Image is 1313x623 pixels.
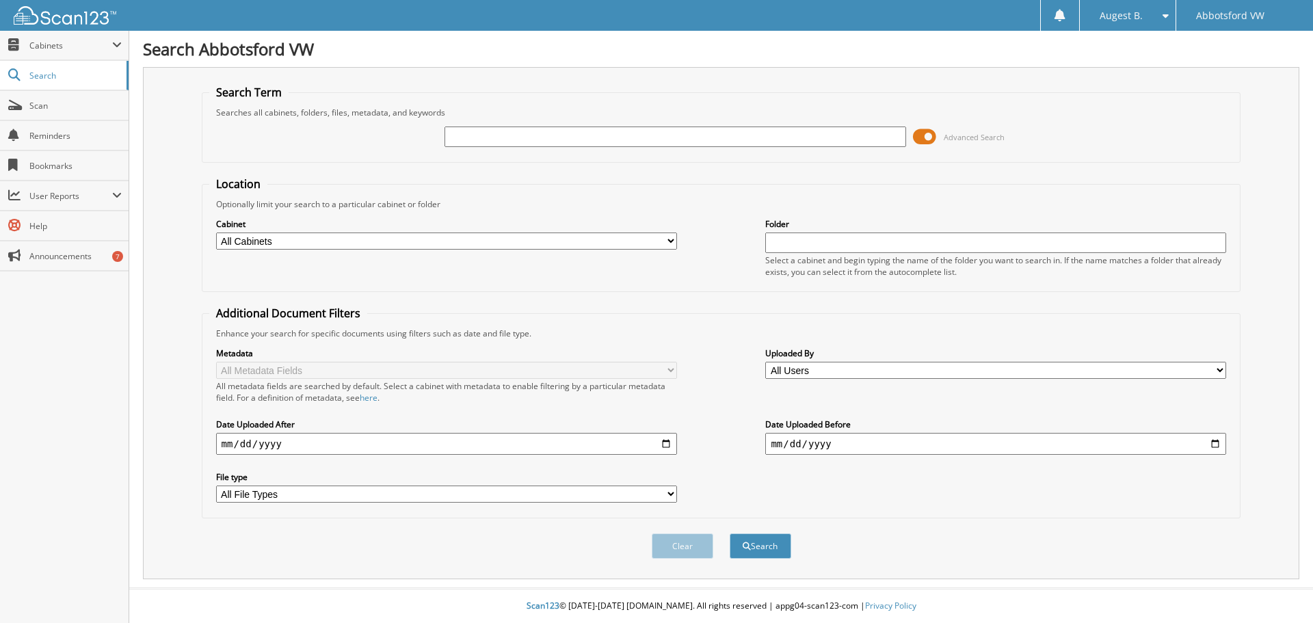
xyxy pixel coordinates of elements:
input: start [216,433,677,455]
label: File type [216,471,677,483]
span: Cabinets [29,40,112,51]
span: Augest B. [1100,12,1143,20]
input: end [765,433,1226,455]
span: Scan123 [527,600,559,611]
img: scan123-logo-white.svg [14,6,116,25]
label: Uploaded By [765,347,1226,359]
label: Folder [765,218,1226,230]
div: All metadata fields are searched by default. Select a cabinet with metadata to enable filtering b... [216,380,677,403]
div: Optionally limit your search to a particular cabinet or folder [209,198,1234,210]
div: Select a cabinet and begin typing the name of the folder you want to search in. If the name match... [765,254,1226,278]
a: here [360,392,377,403]
span: Advanced Search [944,132,1005,142]
span: Reminders [29,130,122,142]
h1: Search Abbotsford VW [143,38,1299,60]
button: Clear [652,533,713,559]
div: Searches all cabinets, folders, files, metadata, and keywords [209,107,1234,118]
div: Enhance your search for specific documents using filters such as date and file type. [209,328,1234,339]
div: © [DATE]-[DATE] [DOMAIN_NAME]. All rights reserved | appg04-scan123-com | [129,589,1313,623]
legend: Additional Document Filters [209,306,367,321]
label: Date Uploaded After [216,419,677,430]
span: Bookmarks [29,160,122,172]
span: Search [29,70,120,81]
span: Scan [29,100,122,111]
legend: Search Term [209,85,289,100]
button: Search [730,533,791,559]
span: User Reports [29,190,112,202]
label: Metadata [216,347,677,359]
label: Date Uploaded Before [765,419,1226,430]
label: Cabinet [216,218,677,230]
div: 7 [112,251,123,262]
span: Abbotsford VW [1196,12,1264,20]
span: Help [29,220,122,232]
legend: Location [209,176,267,191]
span: Announcements [29,250,122,262]
a: Privacy Policy [865,600,916,611]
